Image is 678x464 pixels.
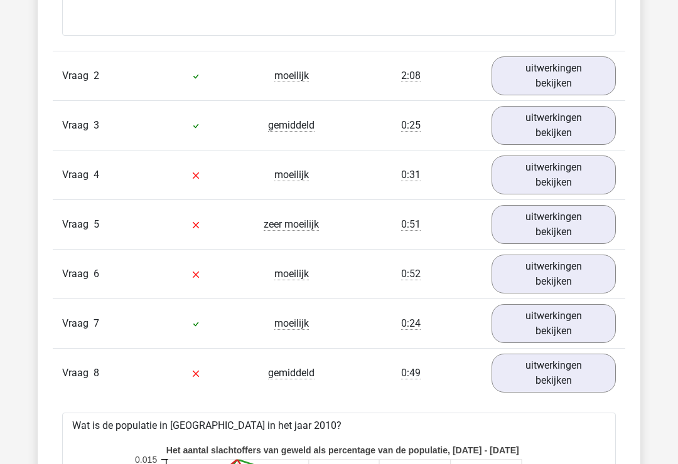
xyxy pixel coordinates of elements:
span: 0:52 [401,268,421,280]
span: zeer moeilijk [264,218,319,231]
a: uitwerkingen bekijken [492,156,616,194]
span: Vraag [62,167,94,182]
span: 2:08 [401,70,421,82]
span: 2 [94,70,99,82]
span: 6 [94,268,99,280]
span: moeilijk [274,169,309,181]
span: gemiddeld [268,367,315,379]
span: moeilijk [274,70,309,82]
span: Vraag [62,316,94,331]
a: uitwerkingen bekijken [492,354,616,393]
span: 0:49 [401,367,421,379]
a: uitwerkingen bekijken [492,205,616,244]
a: uitwerkingen bekijken [492,255,616,293]
span: 5 [94,218,99,230]
span: 0:51 [401,218,421,231]
span: 0:31 [401,169,421,181]
span: 0:24 [401,317,421,330]
text: 0.015 [135,454,157,464]
a: uitwerkingen bekijken [492,56,616,95]
span: 3 [94,119,99,131]
text: Het aantal slachtoffers van geweld als percentage van de populatie, [DATE] - [DATE] [166,445,519,455]
span: 0:25 [401,119,421,132]
span: Vraag [62,266,94,282]
span: Vraag [62,118,94,133]
span: moeilijk [274,268,309,280]
span: 7 [94,317,99,329]
span: 4 [94,169,99,181]
span: 8 [94,367,99,379]
a: uitwerkingen bekijken [492,106,616,145]
span: Vraag [62,366,94,381]
span: Vraag [62,217,94,232]
a: uitwerkingen bekijken [492,304,616,343]
span: gemiddeld [268,119,315,132]
span: Vraag [62,68,94,83]
span: moeilijk [274,317,309,330]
